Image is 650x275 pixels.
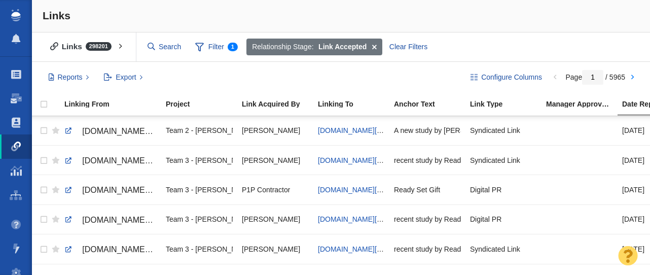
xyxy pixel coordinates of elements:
[98,69,149,86] button: Export
[470,185,501,194] span: Digital PR
[470,100,545,109] a: Link Type
[237,146,313,175] td: Kyle Ochsner
[318,156,393,164] a: [DOMAIN_NAME][URL]
[242,100,317,108] div: Link Acquired By
[465,69,548,86] button: Configure Columns
[318,100,393,108] div: Linking To
[394,179,461,200] div: Ready Set Gift
[11,9,20,21] img: buzzstream_logo_iconsimple.png
[394,120,461,142] div: A new study by [PERSON_NAME]
[318,42,367,52] strong: Link Accepted
[318,215,393,223] a: [DOMAIN_NAME][URL]
[143,38,186,56] input: Search
[252,42,313,52] span: Relationship Stage:
[565,73,625,81] span: Page / 5965
[64,182,157,199] a: [DOMAIN_NAME][URL]
[242,156,300,165] span: [PERSON_NAME]
[470,156,520,165] span: Syndicated Link
[470,126,520,135] span: Syndicated Link
[64,123,157,140] a: [DOMAIN_NAME][URL]
[465,234,541,264] td: Syndicated Link
[470,245,520,254] span: Syndicated Link
[546,100,621,108] div: Manager Approved Link?
[166,100,241,108] div: Project
[82,245,168,254] span: [DOMAIN_NAME][URL]
[64,241,157,258] a: [DOMAIN_NAME][URL]
[82,156,168,165] span: [DOMAIN_NAME][URL]
[237,116,313,146] td: Kyle Ochsner
[242,126,300,135] span: [PERSON_NAME]
[383,39,433,56] div: Clear Filters
[394,238,461,260] div: recent study by Ready Set Gift
[237,234,313,264] td: Kyle Ochsner
[237,175,313,204] td: P1P Contractor
[242,215,300,224] span: [PERSON_NAME]
[318,245,393,253] a: [DOMAIN_NAME][URL]
[237,204,313,234] td: Kyle Ochsner
[190,38,243,57] span: Filter
[228,43,238,51] span: 1
[82,127,168,135] span: [DOMAIN_NAME][URL]
[318,126,393,134] a: [DOMAIN_NAME][URL]
[43,10,70,21] span: Links
[166,209,233,230] div: Team 3 - [PERSON_NAME] | Summer | [PERSON_NAME]\Ready Set Gift\Ready Set Gift - Digital PR - Corp...
[242,185,290,194] span: P1P Contractor
[470,215,501,224] span: Digital PR
[64,152,157,169] a: [DOMAIN_NAME][URL]
[64,100,165,108] div: Linking From
[481,72,542,83] span: Configure Columns
[64,212,157,229] a: [DOMAIN_NAME][URL]
[242,100,317,109] a: Link Acquired By
[394,149,461,171] div: recent study by Ready Set Gift
[166,149,233,171] div: Team 3 - [PERSON_NAME] | Summer | [PERSON_NAME]\Ready Set Gift\Ready Set Gift - Digital PR - Corp...
[465,175,541,204] td: Digital PR
[465,116,541,146] td: Syndicated Link
[43,69,95,86] button: Reports
[318,100,393,109] a: Linking To
[166,120,233,142] div: Team 2 - [PERSON_NAME] | [PERSON_NAME] | [PERSON_NAME]\Renuity\Renuity - Digital PR - Why First-T...
[470,100,545,108] div: Link Type
[82,216,168,224] span: [DOMAIN_NAME][URL]
[318,186,393,194] a: [DOMAIN_NAME][URL]
[394,100,469,109] a: Anchor Text
[546,100,621,109] a: Manager Approved Link?
[58,72,83,83] span: Reports
[64,100,165,109] a: Linking From
[116,72,136,83] span: Export
[166,179,233,200] div: Team 3 - [PERSON_NAME] | Summer | [PERSON_NAME]\Ready Set Gift\Ready Set Gift - Digital PR - Corp...
[394,100,469,108] div: Anchor Text
[242,245,300,254] span: [PERSON_NAME]
[166,238,233,260] div: Team 3 - [PERSON_NAME] | Summer | [PERSON_NAME]\Ready Set Gift\Ready Set Gift - Digital PR - Corp...
[82,186,168,194] span: [DOMAIN_NAME][URL]
[394,209,461,230] div: recent study by Ready Set Gift
[465,146,541,175] td: Syndicated Link
[465,204,541,234] td: Digital PR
